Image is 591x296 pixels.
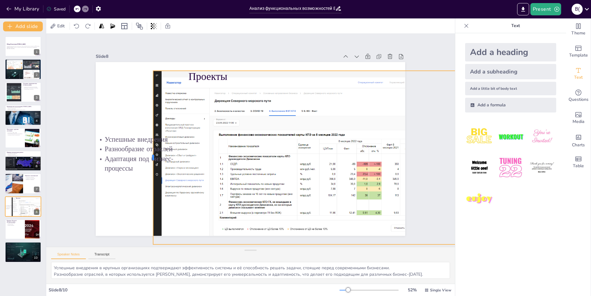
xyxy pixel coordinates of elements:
[5,4,42,14] button: My Library
[96,154,179,173] p: Адаптация под бизнес-процессы
[189,69,390,84] p: Проекты
[573,118,585,125] span: Media
[517,3,529,15] button: Export to PowerPoint
[56,23,66,29] span: Edit
[34,118,39,124] div: 4
[25,177,39,178] p: Обучающие материалы
[96,135,179,144] p: Успешные внедрения
[465,185,494,213] img: 7.jpeg
[51,262,450,279] textarea: Успешные внедрения в крупных организациях подтверждают эффективность системы и её способность реш...
[96,144,179,154] p: Разнообразие отраслей
[23,83,39,86] p: Основные характеристики [PERSON_NAME]
[5,173,41,194] div: 7
[16,197,39,199] p: Проекты
[7,243,39,245] p: Заключение
[7,154,39,155] p: Шаблоны для отчетов
[34,72,39,78] div: 2
[25,178,39,179] p: Поддержка пользователей
[5,242,41,262] div: 10
[465,98,556,112] div: Add a formula
[7,153,39,154] p: Интерактивные дашборды
[566,63,591,85] div: Add text boxes
[7,247,39,248] p: Поддержка пользователей
[7,133,23,134] p: Использование привычных инструментов
[528,153,556,182] img: 6.jpeg
[49,287,340,293] div: Slide 8 / 10
[566,107,591,129] div: Add images, graphics, shapes or video
[7,224,23,225] p: ИИ-технологии
[5,36,41,57] div: 1
[3,22,43,31] button: Add slide
[566,41,591,63] div: Add ready made slides
[528,122,556,151] img: 3.jpeg
[573,163,584,169] span: Table
[7,108,39,109] p: Гибкость в настройках
[7,44,26,45] strong: Обзор BI-системы [PERSON_NAME]
[465,43,556,61] div: Add a heading
[25,179,39,180] p: Вебинары и семинары
[465,122,494,151] img: 1.jpeg
[572,4,583,15] div: В (
[5,206,15,207] p: Разнообразие отраслей
[119,21,129,31] div: Layout
[569,52,588,59] span: Template
[5,196,41,217] div: 8
[23,89,39,90] p: Автоматизация отчетности
[566,85,591,107] div: Get real-time input from your audience
[34,209,39,215] div: 8
[51,252,86,259] button: Speaker Notes
[465,153,494,182] img: 4.jpeg
[136,22,143,30] span: Position
[7,48,39,49] p: Generated with [URL]
[496,153,525,182] img: 5.jpeg
[34,232,39,238] div: 9
[5,205,15,206] p: Успешные внедрения
[430,288,451,293] span: Single View
[572,142,585,148] span: Charts
[5,105,41,125] div: 4
[572,3,583,15] button: В (
[405,287,420,293] div: 52 %
[471,18,560,33] p: Text
[7,244,39,246] p: Мощный инструмент
[23,88,39,89] p: Интеграция с различными источниками
[34,164,39,169] div: 6
[23,86,39,88] p: Мощные инструменты визуализации
[465,64,556,79] div: Add a subheading
[465,82,556,95] div: Add a little bit of body text
[249,4,335,13] input: Insert title
[88,252,116,259] button: Transcript
[5,219,41,239] div: 9
[34,141,39,146] div: 5
[7,46,39,48] p: В данной презентации будет представлен анализ функциональных возможностей BI-системы [PERSON_NAME...
[5,128,41,148] div: 5
[7,128,23,132] p: Интеграция с другими системами
[7,155,39,156] p: Упрощение анализа данных
[5,59,41,79] div: 2
[7,109,39,111] p: Большой выбор подключения источников данных
[7,223,23,224] p: Влияние технологий
[32,255,39,261] div: 10
[7,245,39,247] p: Высокая степень интеграции
[46,6,66,12] div: Saved
[530,3,561,15] button: Present
[569,96,589,103] span: Questions
[7,134,23,136] p: Упрощение работы пользователей
[34,49,39,55] div: 1
[566,18,591,41] div: Change the overall theme
[7,152,39,153] p: Примеры визуализации данных
[7,107,39,109] p: Высокая скорость обработки данных
[34,187,39,192] div: 7
[574,74,583,81] span: Text
[7,132,23,133] p: Интеграция с ERP и CRM
[34,95,39,101] div: 3
[566,151,591,173] div: Add a table
[571,30,585,37] span: Theme
[7,106,39,108] p: Преимущества использования [PERSON_NAME]
[25,175,39,177] p: Обучение пользователей
[7,220,23,223] p: Будущее BI-систем [PERSON_NAME]
[96,53,339,59] div: Slide 8
[7,225,23,226] p: Будущее развития
[5,207,15,209] p: Адаптация под бизнес-процессы
[5,82,41,102] div: 3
